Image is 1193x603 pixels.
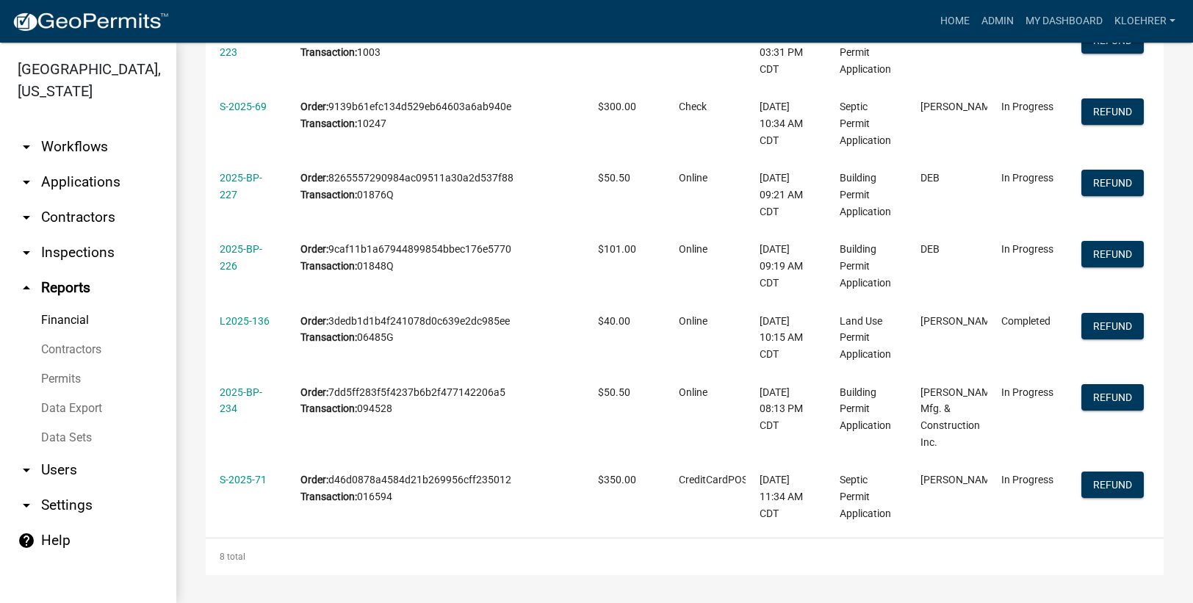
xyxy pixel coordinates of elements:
[976,7,1020,35] a: Admin
[1001,474,1053,485] span: In Progress
[300,189,357,201] b: Transaction:
[920,101,999,112] span: Chad Dwane Schyma
[300,402,357,414] b: Transaction:
[300,101,328,112] b: Order:
[1081,250,1144,261] wm-modal-confirm: Refund Payment
[1081,98,1144,125] button: Refund
[18,497,35,514] i: arrow_drop_down
[18,279,35,297] i: arrow_drop_up
[300,313,570,347] div: 3dedb1d1b4f241078d0c639e2dc985ee 06485G
[1081,178,1144,190] wm-modal-confirm: Refund Payment
[1081,170,1144,196] button: Refund
[598,101,636,112] span: $300.00
[220,101,267,112] a: S-2025-69
[760,472,812,521] div: [DATE] 11:34 AM CDT
[300,172,328,184] b: Order:
[760,313,812,363] div: [DATE] 10:15 AM CDT
[679,386,707,398] span: Online
[18,209,35,226] i: arrow_drop_down
[300,386,328,398] b: Order:
[1109,7,1181,35] a: kloehrer
[1020,7,1109,35] a: My Dashboard
[920,474,999,485] span: Sean Moe
[300,331,357,343] b: Transaction:
[220,315,270,327] a: L2025-136
[1001,315,1050,327] span: Completed
[300,315,328,327] b: Order:
[1081,313,1144,339] button: Refund
[220,474,267,485] a: S-2025-71
[679,101,707,112] span: Check
[598,243,636,255] span: $101.00
[300,243,328,255] b: Order:
[1081,480,1144,492] wm-modal-confirm: Refund Payment
[206,538,1164,575] div: 8 total
[760,27,812,77] div: [DATE] 03:31 PM CDT
[1081,321,1144,333] wm-modal-confirm: Refund Payment
[840,101,891,146] span: Septic Permit Application
[598,172,630,184] span: $50.50
[300,170,570,203] div: 8265557290984ac09511a30a2d537f88 01876Q
[1081,392,1144,404] wm-modal-confirm: Refund Payment
[300,98,570,132] div: 9139b61efc134d529eb64603a6ab940e 10247
[840,243,891,289] span: Building Permit Application
[220,386,262,415] a: 2025-BP-234
[760,98,812,148] div: [DATE] 10:34 AM CDT
[934,7,976,35] a: Home
[18,138,35,156] i: arrow_drop_down
[220,243,262,272] a: 2025-BP-226
[920,386,999,448] span: Christensen Mfg. & Construction Inc.
[300,260,357,272] b: Transaction:
[1081,384,1144,411] button: Refund
[300,472,570,505] div: d46d0878a4584d21b269956cff235012 016594
[300,118,357,129] b: Transaction:
[300,491,357,502] b: Transaction:
[18,244,35,261] i: arrow_drop_down
[1001,386,1053,398] span: In Progress
[300,241,570,275] div: 9caf11b1a67944899854bbec176e5770 01848Q
[1001,172,1053,184] span: In Progress
[300,27,570,61] div: 03d04f26fa90413ba1d3667494b59682 1003
[1001,101,1053,112] span: In Progress
[598,474,636,485] span: $350.00
[220,172,262,201] a: 2025-BP-227
[300,46,357,58] b: Transaction:
[840,29,891,75] span: Building Permit Application
[300,474,328,485] b: Order:
[840,386,891,432] span: Building Permit Application
[760,170,812,220] div: [DATE] 09:21 AM CDT
[679,172,707,184] span: Online
[1081,107,1144,119] wm-modal-confirm: Refund Payment
[1081,472,1144,498] button: Refund
[920,315,999,327] span: Katie Novak
[840,315,891,361] span: Land Use Permit Application
[300,384,570,418] div: 7dd5ff283f5f4237b6b2f477142206a5 094528
[840,474,891,519] span: Septic Permit Application
[679,315,707,327] span: Online
[1081,241,1144,267] button: Refund
[18,532,35,549] i: help
[760,384,812,434] div: [DATE] 08:13 PM CDT
[760,241,812,291] div: [DATE] 09:19 AM CDT
[598,315,630,327] span: $40.00
[679,243,707,255] span: Online
[18,173,35,191] i: arrow_drop_down
[1081,36,1144,48] wm-modal-confirm: Refund Payment
[18,461,35,479] i: arrow_drop_down
[920,172,940,184] span: DEB
[1001,243,1053,255] span: In Progress
[920,243,940,255] span: DEB
[679,474,748,485] span: CreditCardPOS
[840,172,891,217] span: Building Permit Application
[598,386,630,398] span: $50.50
